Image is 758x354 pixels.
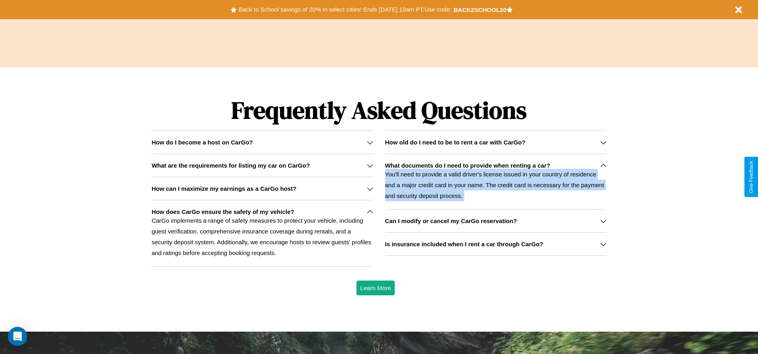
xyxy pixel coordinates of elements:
[237,4,453,15] button: Back to School savings of 20% in select cities! Ends [DATE] 10am PT.Use code:
[151,208,294,215] h3: How does CarGo ensure the safety of my vehicle?
[385,241,543,247] h3: Is insurance included when I rent a car through CarGo?
[454,6,507,13] b: BACK2SCHOOL20
[385,169,607,201] p: You'll need to provide a valid driver's license issued in your country of residence and a major c...
[8,327,27,346] div: Open Intercom Messenger
[151,90,606,131] h1: Frequently Asked Questions
[356,281,395,295] button: Learn More
[151,185,296,192] h3: How can I maximize my earnings as a CarGo host?
[151,162,310,169] h3: What are the requirements for listing my car on CarGo?
[748,161,754,193] div: Give Feedback
[385,139,526,146] h3: How old do I need to be to rent a car with CarGo?
[385,218,517,224] h3: Can I modify or cancel my CarGo reservation?
[151,139,253,146] h3: How do I become a host on CarGo?
[151,215,373,258] p: CarGo implements a range of safety measures to protect your vehicle, including guest verification...
[385,162,550,169] h3: What documents do I need to provide when renting a car?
